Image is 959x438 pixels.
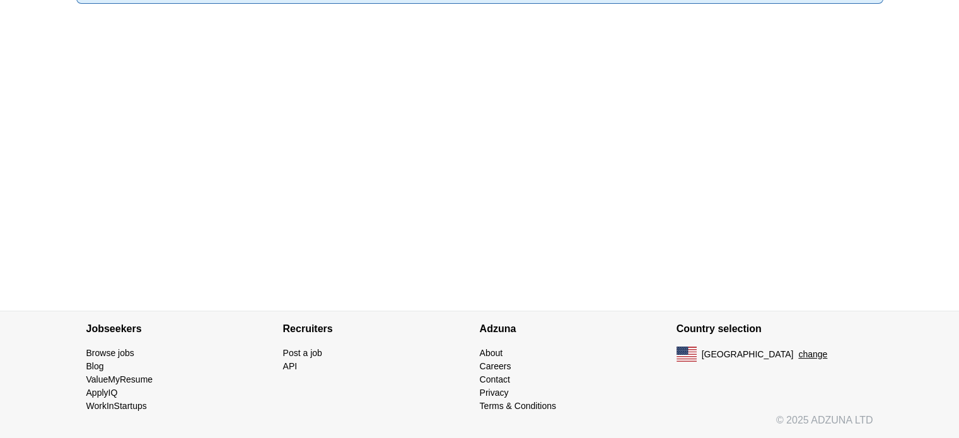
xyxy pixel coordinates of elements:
div: © 2025 ADZUNA LTD [76,413,883,438]
a: Terms & Conditions [480,401,556,411]
a: Browse jobs [86,348,134,358]
a: Privacy [480,388,509,398]
h4: Country selection [677,311,873,347]
a: About [480,348,503,358]
span: [GEOGRAPHIC_DATA] [702,348,794,361]
a: WorkInStartups [86,401,147,411]
a: Careers [480,361,511,371]
a: API [283,361,298,371]
a: Blog [86,361,104,371]
a: ValueMyResume [86,374,153,384]
a: Post a job [283,348,322,358]
img: US flag [677,347,697,362]
a: ApplyIQ [86,388,118,398]
button: change [798,348,827,361]
a: Contact [480,374,510,384]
